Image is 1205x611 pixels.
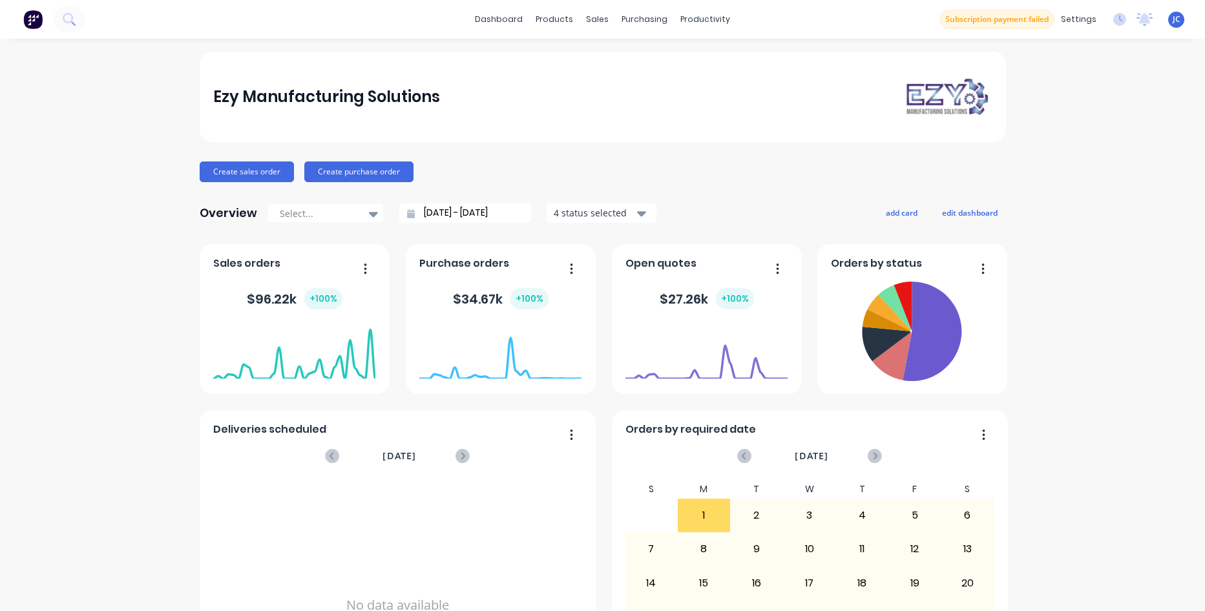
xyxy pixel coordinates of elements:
div: 5 [889,499,941,532]
div: 7 [625,533,677,565]
div: W [783,480,836,499]
div: 2 [731,499,782,532]
span: Sales orders [213,256,280,271]
div: 20 [941,567,993,599]
div: 16 [731,567,782,599]
div: settings [1054,10,1103,29]
div: productivity [674,10,737,29]
div: 14 [625,567,677,599]
div: 19 [889,567,941,599]
div: F [888,480,941,499]
span: JC [1173,14,1180,25]
button: Subscription payment failed [939,10,1054,29]
div: $ 96.22k [247,288,342,309]
span: Open quotes [625,256,697,271]
div: + 100 % [510,288,549,309]
div: 1 [678,499,730,532]
div: 15 [678,567,730,599]
span: Orders by required date [625,422,756,437]
div: 4 status selected [554,206,635,220]
button: Create purchase order [304,161,414,182]
div: 12 [889,533,941,565]
div: 18 [836,567,888,599]
div: Ezy Manufacturing Solutions [213,84,440,110]
div: 8 [678,533,730,565]
button: 4 status selected [547,203,656,223]
span: Orders by status [831,256,922,271]
span: Purchase orders [419,256,509,271]
div: products [529,10,580,29]
div: S [625,480,678,499]
div: $ 34.67k [453,288,549,309]
div: + 100 % [304,288,342,309]
div: 13 [941,533,993,565]
img: Ezy Manufacturing Solutions [901,76,992,118]
span: [DATE] [382,449,416,463]
div: $ 27.26k [660,288,754,309]
button: edit dashboard [934,204,1006,221]
div: 6 [941,499,993,532]
div: T [730,480,783,499]
span: [DATE] [795,449,828,463]
div: 17 [784,567,835,599]
div: 4 [836,499,888,532]
div: sales [580,10,615,29]
a: dashboard [468,10,529,29]
div: + 100 % [716,288,754,309]
div: 9 [731,533,782,565]
button: add card [877,204,926,221]
div: 11 [836,533,888,565]
button: Create sales order [200,161,294,182]
span: Deliveries scheduled [213,422,326,437]
img: Factory [23,10,43,29]
div: 3 [784,499,835,532]
div: S [941,480,994,499]
div: Overview [200,200,257,226]
div: M [678,480,731,499]
div: T [835,480,888,499]
div: purchasing [615,10,674,29]
div: 10 [784,533,835,565]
